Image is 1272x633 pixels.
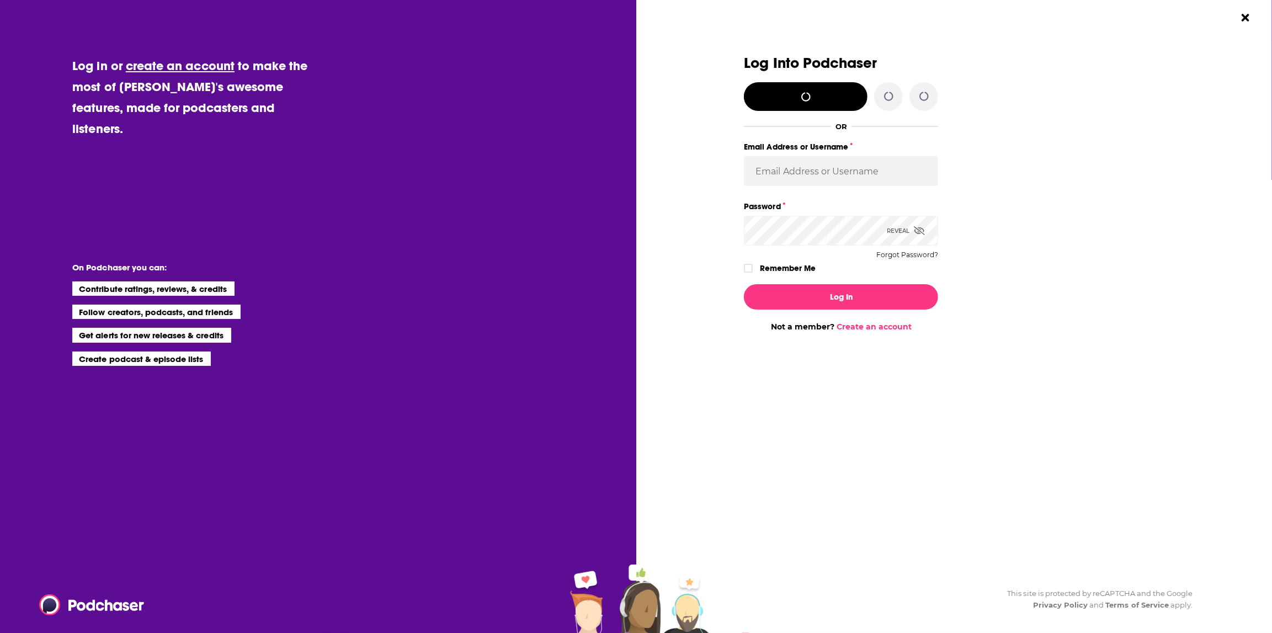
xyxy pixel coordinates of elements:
[744,140,938,154] label: Email Address or Username
[72,281,235,296] li: Contribute ratings, reviews, & credits
[744,322,938,332] div: Not a member?
[72,328,231,342] li: Get alerts for new releases & credits
[837,322,912,332] a: Create an account
[744,284,938,310] button: Log In
[126,58,235,73] a: create an account
[72,305,241,319] li: Follow creators, podcasts, and friends
[876,251,938,259] button: Forgot Password?
[887,216,925,246] div: Reveal
[39,594,145,615] img: Podchaser - Follow, Share and Rate Podcasts
[1033,600,1088,609] a: Privacy Policy
[835,122,847,131] div: OR
[39,594,136,615] a: Podchaser - Follow, Share and Rate Podcasts
[72,262,293,273] li: On Podchaser you can:
[1235,7,1256,28] button: Close Button
[72,352,211,366] li: Create podcast & episode lists
[744,199,938,214] label: Password
[999,588,1193,611] div: This site is protected by reCAPTCHA and the Google and apply.
[760,261,816,275] label: Remember Me
[1106,600,1169,609] a: Terms of Service
[744,55,938,71] h3: Log Into Podchaser
[744,156,938,186] input: Email Address or Username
